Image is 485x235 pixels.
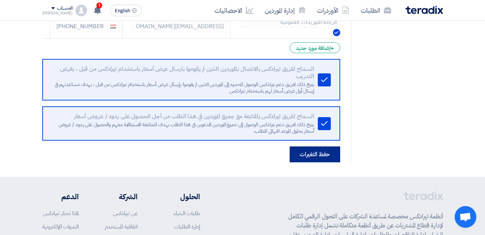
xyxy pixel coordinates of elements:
[52,113,314,120] div: السماح لفريق تيرادكس بالمتابعة مع جميع الموردين في هذا الطلب من أجل الحصول على ردود / عروض أسعار
[240,16,340,28] input: إسم الشركة
[42,223,79,231] a: الندوات الإلكترونية
[174,223,200,231] a: إدارة الطلبات
[209,2,259,19] a: الاحصائيات
[159,191,200,202] li: الحلول
[52,81,314,94] div: يتيح ذلك لفريق دعم تيرادكس الوصول المحدود إلى الموردين الذين لم يقوموا بإرسال عرض أسعار باستخدام ...
[333,29,340,36] img: Verified Account
[52,121,314,134] div: يتيح ذلك لفريق دعم تيرادكس الوصول إلى جميع الموردين المدعوين في هذا الطلب بهدف للمتابعة الاستباقي...
[311,2,355,19] a: الأوردرات
[455,206,476,228] a: Open chat
[406,6,443,14] img: Teradix logo
[42,11,73,15] div: [PERSON_NAME]
[174,209,200,217] a: طلبات الشراء
[100,191,138,202] li: الشركة
[132,21,227,32] input: الإيميل
[290,42,340,53] div: إضافة مورد جديد
[259,2,311,19] a: إدارة الموردين
[43,209,79,217] a: لماذا تختار تيرادكس
[96,3,102,8] span: 1
[57,5,73,12] div: الحساب
[115,8,130,13] span: English
[42,191,79,202] li: الدعم
[52,65,314,80] div: السماح لفريق تيرادكس بالاتصال بالموردين الذين لم يقوموا بارسال عرض أسعار باستخدام تيرادكس من قبل ...
[355,2,397,19] a: الطلبات
[290,146,340,162] button: حفظ التغيرات
[75,5,87,16] img: profile_test.png
[110,5,142,16] button: English
[113,209,138,217] a: عن تيرادكس
[105,223,138,231] a: اتفاقية المستخدم
[330,44,334,53] span: +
